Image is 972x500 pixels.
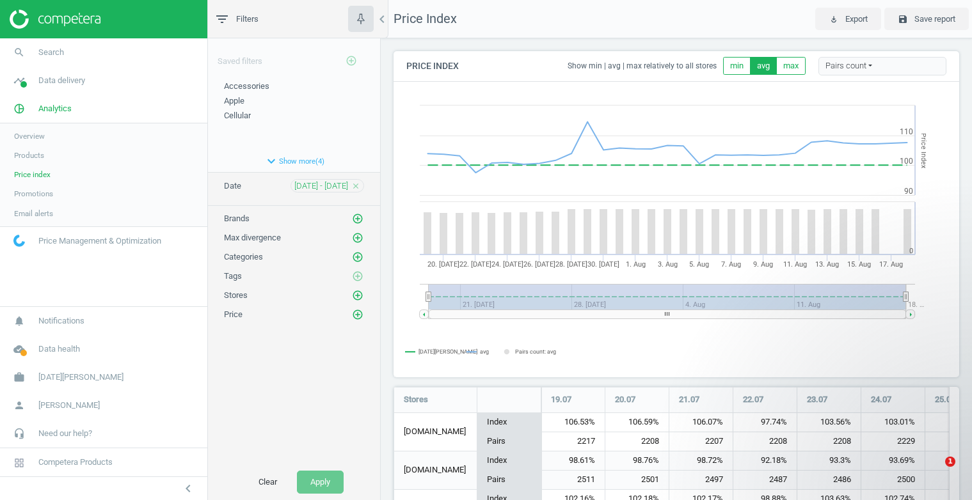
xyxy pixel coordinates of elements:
span: Competera Products [38,457,113,468]
text: 0 [909,247,913,255]
div: [DOMAIN_NAME] [394,413,477,451]
button: add_circle_outline [351,289,364,302]
div: 2217 [541,432,605,451]
span: Show min | avg | max relatively to all stores [568,61,723,72]
div: 106.59% [605,413,669,432]
tspan: 24. [DATE] [491,260,523,269]
div: [DOMAIN_NAME] [394,451,477,489]
i: chevron_left [374,12,390,27]
div: 98.76% [605,451,669,471]
span: Accessories [224,81,269,91]
span: [DATE] - [DATE] [294,180,348,192]
div: 98.61% [541,451,605,471]
button: add_circle_outline [351,308,364,321]
span: Brands [224,214,250,223]
button: expand_moreShow more(4) [208,150,380,172]
i: add_circle_outline [352,290,363,301]
tspan: 22. [DATE] [459,260,491,269]
span: Cellular [224,111,251,120]
span: 21.07 [679,394,699,405]
tspan: 13. Aug [815,260,839,269]
i: add_circle_outline [352,251,363,263]
span: Price index [14,169,51,180]
i: headset_mic [7,421,31,446]
i: add_circle_outline [352,309,363,320]
span: Price [224,309,243,319]
span: Tags [224,271,242,281]
i: search [7,40,31,65]
iframe: Intercom notifications message [713,376,969,465]
span: Notifications [38,315,84,327]
span: [DATE][PERSON_NAME] [38,371,123,383]
div: 2208 [605,432,669,451]
div: 2487 [733,471,797,489]
div: 106.53% [541,413,605,432]
span: Save report [914,13,955,25]
span: Analytics [38,103,72,114]
button: add_circle_outline [351,231,364,244]
button: add_circle_outline [351,270,364,283]
tspan: [DATE][PERSON_NAME] [418,348,477,355]
i: close [351,182,360,191]
i: filter_list [214,12,230,27]
div: 2511 [541,471,605,489]
tspan: Pairs count: avg [515,348,556,355]
button: chevron_left [172,480,204,497]
img: ajHJNr6hYgQAAAAASUVORK5CYII= [10,10,100,29]
button: avg [750,57,777,75]
tspan: 30. [DATE] [587,260,619,269]
span: Filters [236,13,259,25]
text: 90 [904,187,913,196]
span: Need our help? [38,428,92,439]
div: Saved filters [208,38,380,74]
i: cloud_done [7,337,31,361]
span: 20.07 [615,394,635,405]
tspan: 20. [DATE] [427,260,459,269]
tspan: Price Index [920,132,928,168]
span: Date [224,181,241,191]
div: 2500 [861,471,925,489]
span: Stores [404,394,428,405]
i: expand_more [264,153,279,169]
i: work [7,365,31,389]
tspan: 26. [DATE] [523,260,555,269]
button: Apply [297,471,344,494]
span: [PERSON_NAME] [38,400,100,411]
tspan: 11. Aug [783,260,807,269]
div: Pairs [477,432,541,451]
div: Pairs [477,470,541,489]
tspan: 5. Aug [689,260,709,269]
span: Stores [224,290,248,300]
i: save [898,14,908,24]
i: add_circle_outline [352,213,363,224]
text: 110 [900,127,913,136]
div: 106.07% [669,413,733,432]
span: 19.07 [551,394,571,405]
span: Max divergence [224,233,281,242]
i: notifications [7,309,31,333]
i: add_circle_outline [346,55,357,66]
span: Export [845,13,868,25]
button: min [723,57,751,75]
h4: Price Index [394,51,472,81]
button: play_for_work Export [815,8,881,31]
span: Promotions [14,189,53,199]
span: Products [14,150,44,160]
text: 100 [900,157,913,166]
tspan: 18. … [908,301,924,309]
tspan: 9. Aug [753,260,773,269]
button: max [776,57,806,75]
div: 98.72% [669,451,733,471]
span: Apple [224,96,244,105]
div: Index [477,413,541,432]
span: Categories [224,252,263,262]
span: Overview [14,131,45,141]
span: Email alerts [14,208,53,219]
div: 2501 [605,471,669,489]
button: save Save report [884,8,969,31]
tspan: 7. Aug [721,260,741,269]
tspan: 28. [DATE] [555,260,587,269]
i: add_circle_outline [352,270,363,282]
span: Search [38,47,64,58]
i: chevron_left [180,481,196,496]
